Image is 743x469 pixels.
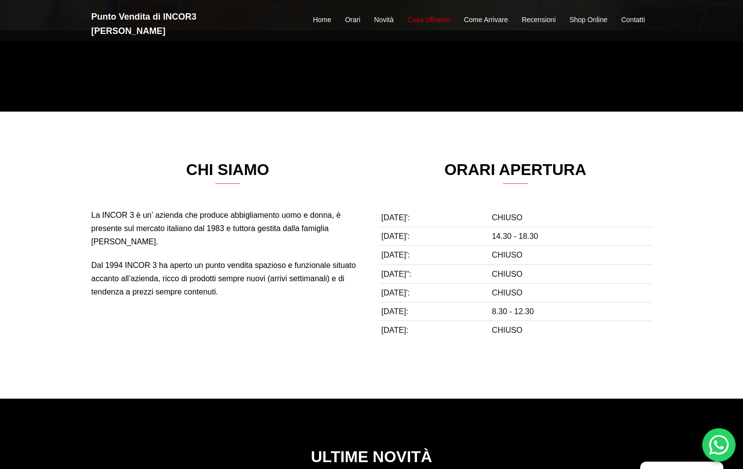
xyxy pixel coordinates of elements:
[489,283,652,302] td: CHIUSO
[374,14,394,26] a: Novità
[489,302,652,321] td: 8.30 - 12.30
[91,10,268,38] h2: Punto Vendita di INCOR3 [PERSON_NAME]
[379,283,490,302] td: [DATE]':
[379,161,652,184] h3: ORARI APERTURA
[489,208,652,227] td: CHIUSO
[379,302,490,321] td: [DATE]:
[569,14,607,26] a: Shop Online
[313,14,331,26] a: Home
[489,227,652,246] td: 14.30 - 18.30
[379,208,490,227] td: [DATE]':
[489,264,652,283] td: CHIUSO
[379,321,490,340] td: [DATE]:
[464,14,507,26] a: Come Arrivare
[345,14,360,26] a: Orari
[91,161,364,184] h3: CHI SIAMO
[91,259,364,299] p: Dal 1994 INCOR 3 ha aperto un punto vendita spazioso e funzionale situato accanto all’azienda, ri...
[408,14,450,26] a: Cosa offriamo
[379,246,490,264] td: [DATE]':
[379,227,490,246] td: [DATE]':
[702,428,736,462] div: 'Hai
[489,246,652,264] td: CHIUSO
[522,14,556,26] a: Recensioni
[91,208,364,249] p: La INCOR 3 è un’ azienda che produce abbigliamento uomo e donna, è presente sul mercato italiano ...
[489,321,652,340] td: CHIUSO
[621,14,645,26] a: Contatti
[379,264,490,283] td: [DATE]'':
